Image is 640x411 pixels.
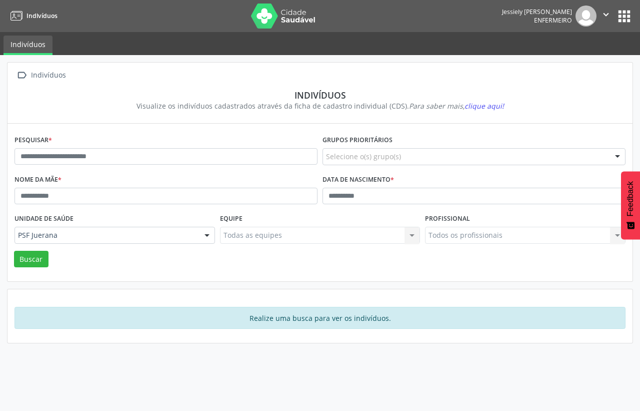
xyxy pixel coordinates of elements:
[621,171,640,239] button: Feedback - Mostrar pesquisa
[220,211,242,227] label: Equipe
[326,151,401,162] span: Selecione o(s) grupo(s)
[26,12,57,20] span: Indivíduos
[7,8,57,24] a: Indivíduos
[409,101,504,111] i: Para saber mais,
[14,133,52,148] label: Pesquisar
[626,181,635,216] span: Feedback
[425,211,470,227] label: Profissional
[29,68,67,83] div: Indivíduos
[21,90,618,101] div: Indivíduos
[3,36,52,55] a: Indivíduos
[14,68,29,83] i: 
[502,8,572,16] div: Jessiely [PERSON_NAME]
[464,101,504,111] span: clique aqui!
[14,307,625,329] div: Realize uma busca para ver os indivíduos.
[615,8,633,25] button: apps
[14,172,61,188] label: Nome da mãe
[14,251,48,268] button: Buscar
[18,230,194,240] span: PSF Juerana
[21,101,618,111] div: Visualize os indivíduos cadastrados através da ficha de cadastro individual (CDS).
[14,68,67,83] a:  Indivíduos
[322,133,392,148] label: Grupos prioritários
[596,6,615,27] button: 
[575,6,596,27] img: img
[322,172,394,188] label: Data de nascimento
[14,211,73,227] label: Unidade de saúde
[534,16,572,25] span: Enfermeiro
[600,9,611,20] i: 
